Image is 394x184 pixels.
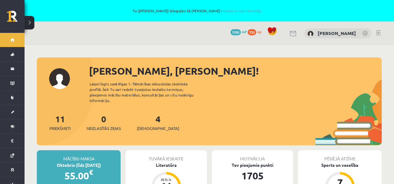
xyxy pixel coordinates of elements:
a: Rīgas 1. Tālmācības vidusskola [7,11,25,26]
div: Atlicis [157,178,176,181]
span: € [89,168,93,177]
a: [PERSON_NAME] [318,30,356,36]
a: 735 xp [248,29,264,34]
span: Tu ([PERSON_NAME]) ielogojies kā [PERSON_NAME] [39,9,354,13]
div: Tuvākā ieskaite [126,150,207,162]
div: Pēdējā atzīme [298,150,382,162]
div: 1705 [212,168,293,183]
span: 735 [248,29,256,35]
div: Laipni lūgts savā Rīgas 1. Tālmācības vidusskolas skolnieka profilā. Šeit Tu vari redzēt tuvojošo... [90,81,204,103]
span: Priekšmeti [49,125,71,131]
div: Mācību maksa [37,150,121,162]
a: 4[DEMOGRAPHIC_DATA] [137,113,179,131]
span: xp [257,29,261,34]
div: Oktobris (līdz [DATE]) [37,162,121,168]
div: Motivācija [212,150,293,162]
span: Neizlasītās ziņas [87,125,121,131]
div: [PERSON_NAME], [PERSON_NAME]! [89,64,382,78]
span: mP [242,29,247,34]
img: Dmitrijs Fedičevs [307,31,314,37]
div: 55.00 [37,168,121,183]
span: 1705 [230,29,241,35]
a: 11Priekšmeti [49,113,71,131]
div: Tev pieejamie punkti [212,162,293,168]
div: Sports un veselība [298,162,382,168]
div: Literatūra [126,162,207,168]
a: 1705 mP [230,29,247,34]
a: 0Neizlasītās ziņas [87,113,121,131]
a: Atpakaļ uz savu lietotāju [220,8,261,13]
span: [DEMOGRAPHIC_DATA] [137,125,179,131]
